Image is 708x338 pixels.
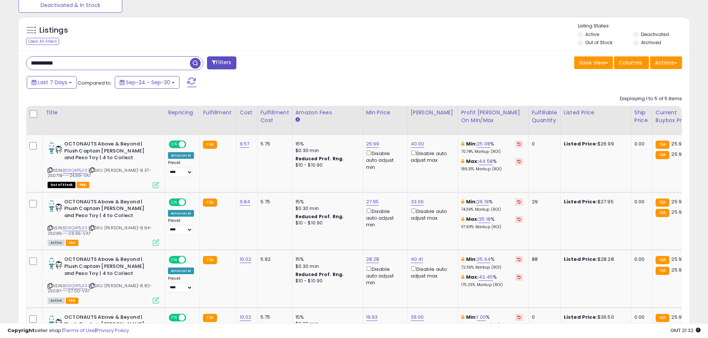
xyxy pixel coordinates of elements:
img: 41m-Gnv+f2L._SL40_.jpg [48,198,62,213]
span: 25.99 [671,256,685,263]
span: 25.99 [671,140,685,147]
div: $0.30 min [295,147,357,154]
div: [PERSON_NAME] [411,109,455,117]
div: % [461,216,523,230]
a: Privacy Policy [96,327,129,334]
a: 25.64 [477,256,491,263]
a: 10.02 [240,256,252,263]
div: Disable auto adjust max [411,149,452,164]
div: Listed Price [564,109,628,117]
b: Min: [466,256,477,263]
span: 25.99 [671,209,685,216]
span: Columns [619,59,642,66]
span: All listings currently available for purchase on Amazon [48,298,65,304]
div: $36.50 [564,314,625,321]
div: Clear All Filters [26,38,59,45]
small: Amazon Fees. [295,117,300,123]
button: Save View [574,56,613,69]
div: 29 [532,198,555,205]
div: Amazon Fees [295,109,360,117]
div: Amazon AI [168,210,194,217]
div: $26.99 [564,141,625,147]
div: $0.30 min [295,205,357,212]
div: Profit [PERSON_NAME] on Min/Max [461,109,526,124]
div: $0.30 min [295,263,357,270]
img: 41m-Gnv+f2L._SL40_.jpg [48,141,62,155]
span: All listings that are currently out of stock and unavailable for purchase on Amazon [48,182,75,188]
p: 186.31% Markup (ROI) [461,167,523,172]
div: 5.75 [261,314,287,321]
small: FBA [203,141,217,149]
small: FBA [656,141,669,149]
div: Amazon AI [168,152,194,159]
span: Compared to: [78,79,112,86]
span: OFF [185,257,197,263]
b: Max: [466,158,479,165]
div: 0.00 [634,198,647,205]
span: 2025-10-10 21:32 GMT [670,327,701,334]
small: FBA [203,198,217,207]
a: 25.08 [477,140,490,148]
div: % [461,256,523,270]
label: Active [585,31,599,37]
button: Sep-24 - Sep-30 [115,76,180,89]
span: Last 7 Days [38,79,67,86]
button: Filters [207,56,236,69]
div: Ship Price [634,109,649,124]
span: ON [169,315,179,321]
a: 9.84 [240,198,250,206]
div: % [461,198,523,212]
span: | SKU: [PERSON_NAME]-8.37-250718---24.99-VA7 [48,167,151,178]
img: 41m-Gnv+f2L._SL40_.jpg [48,256,62,271]
div: Disable auto adjust min [366,265,402,286]
span: FBA [77,182,89,188]
small: FBA [656,151,669,159]
div: 0.00 [634,141,647,147]
a: 10.02 [240,314,252,321]
label: Deactivated [641,31,669,37]
p: 72.36% Markup (ROI) [461,265,523,270]
span: 25.99 [671,314,685,321]
span: ON [169,199,179,205]
span: OFF [185,141,197,148]
a: 1.00 [477,314,486,321]
div: $10 - $10.90 [295,278,357,284]
div: Fulfillment Cost [261,109,289,124]
div: ASIN: [48,256,159,303]
b: Min: [466,198,477,205]
div: 15% [295,141,357,147]
div: Cost [240,109,254,117]
span: | SKU: [PERSON_NAME]-8.64-25085---26.95-VA7 [48,225,152,236]
div: % [461,141,523,154]
a: B09Q4P5J13 [63,225,87,231]
b: Listed Price: [564,256,598,263]
p: 117.99% Markup (ROI) [461,224,523,230]
small: FBA [656,209,669,217]
div: $27.95 [564,198,625,205]
button: Last 7 Days [27,76,77,89]
b: Max: [466,216,479,223]
div: 15% [295,198,357,205]
small: FBA [656,267,669,275]
span: 25.99 [671,151,685,158]
span: FBA [66,298,78,304]
div: Preset: [168,276,194,293]
a: 44.58 [479,158,493,165]
div: 0.00 [634,314,647,321]
div: Current Buybox Price [656,109,694,124]
strong: Copyright [7,327,35,334]
p: 175.25% Markup (ROI) [461,282,523,288]
p: 70.74% Markup (ROI) [461,149,523,154]
b: Min: [466,140,477,147]
div: Fulfillment [203,109,233,117]
div: seller snap | | [7,327,129,334]
label: Out of Stock [585,39,612,46]
small: FBA [656,198,669,207]
span: All listings currently available for purchase on Amazon [48,240,65,246]
a: 19.93 [366,314,378,321]
a: 39.00 [411,314,424,321]
span: OFF [185,199,197,205]
div: Displaying 1 to 5 of 5 items [620,95,682,102]
div: $10 - $10.90 [295,162,357,168]
h5: Listings [39,25,68,36]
